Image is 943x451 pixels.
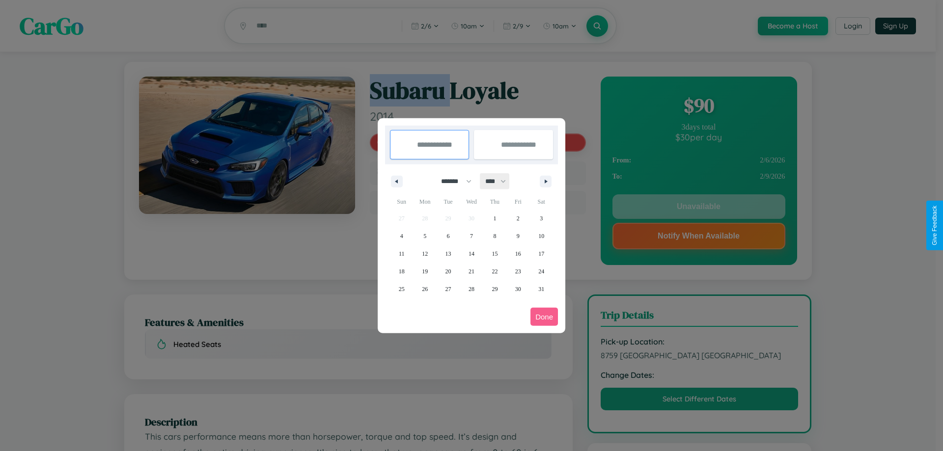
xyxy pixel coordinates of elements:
[469,245,474,263] span: 14
[469,280,474,298] span: 28
[390,194,413,210] span: Sun
[483,280,506,298] button: 29
[400,227,403,245] span: 4
[530,227,553,245] button: 10
[437,263,460,280] button: 20
[517,227,520,245] span: 9
[492,245,498,263] span: 15
[413,194,436,210] span: Mon
[493,227,496,245] span: 8
[530,194,553,210] span: Sat
[530,280,553,298] button: 31
[483,194,506,210] span: Thu
[517,210,520,227] span: 2
[460,263,483,280] button: 21
[506,227,529,245] button: 9
[515,245,521,263] span: 16
[460,194,483,210] span: Wed
[390,245,413,263] button: 11
[515,263,521,280] span: 23
[515,280,521,298] span: 30
[413,227,436,245] button: 5
[399,245,405,263] span: 11
[460,245,483,263] button: 14
[437,280,460,298] button: 27
[390,227,413,245] button: 4
[422,245,428,263] span: 12
[931,206,938,245] div: Give Feedback
[483,210,506,227] button: 1
[538,245,544,263] span: 17
[470,227,473,245] span: 7
[493,210,496,227] span: 1
[540,210,543,227] span: 3
[437,227,460,245] button: 6
[437,245,460,263] button: 13
[413,245,436,263] button: 12
[530,210,553,227] button: 3
[399,280,405,298] span: 25
[390,263,413,280] button: 18
[492,263,498,280] span: 22
[506,194,529,210] span: Fri
[538,280,544,298] span: 31
[413,263,436,280] button: 19
[445,280,451,298] span: 27
[390,280,413,298] button: 25
[492,280,498,298] span: 29
[437,194,460,210] span: Tue
[530,308,558,326] button: Done
[422,263,428,280] span: 19
[506,280,529,298] button: 30
[447,227,450,245] span: 6
[469,263,474,280] span: 21
[538,227,544,245] span: 10
[423,227,426,245] span: 5
[445,263,451,280] span: 20
[422,280,428,298] span: 26
[483,227,506,245] button: 8
[483,245,506,263] button: 15
[460,227,483,245] button: 7
[506,263,529,280] button: 23
[460,280,483,298] button: 28
[483,263,506,280] button: 22
[506,210,529,227] button: 2
[530,263,553,280] button: 24
[530,245,553,263] button: 17
[399,263,405,280] span: 18
[506,245,529,263] button: 16
[445,245,451,263] span: 13
[538,263,544,280] span: 24
[413,280,436,298] button: 26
